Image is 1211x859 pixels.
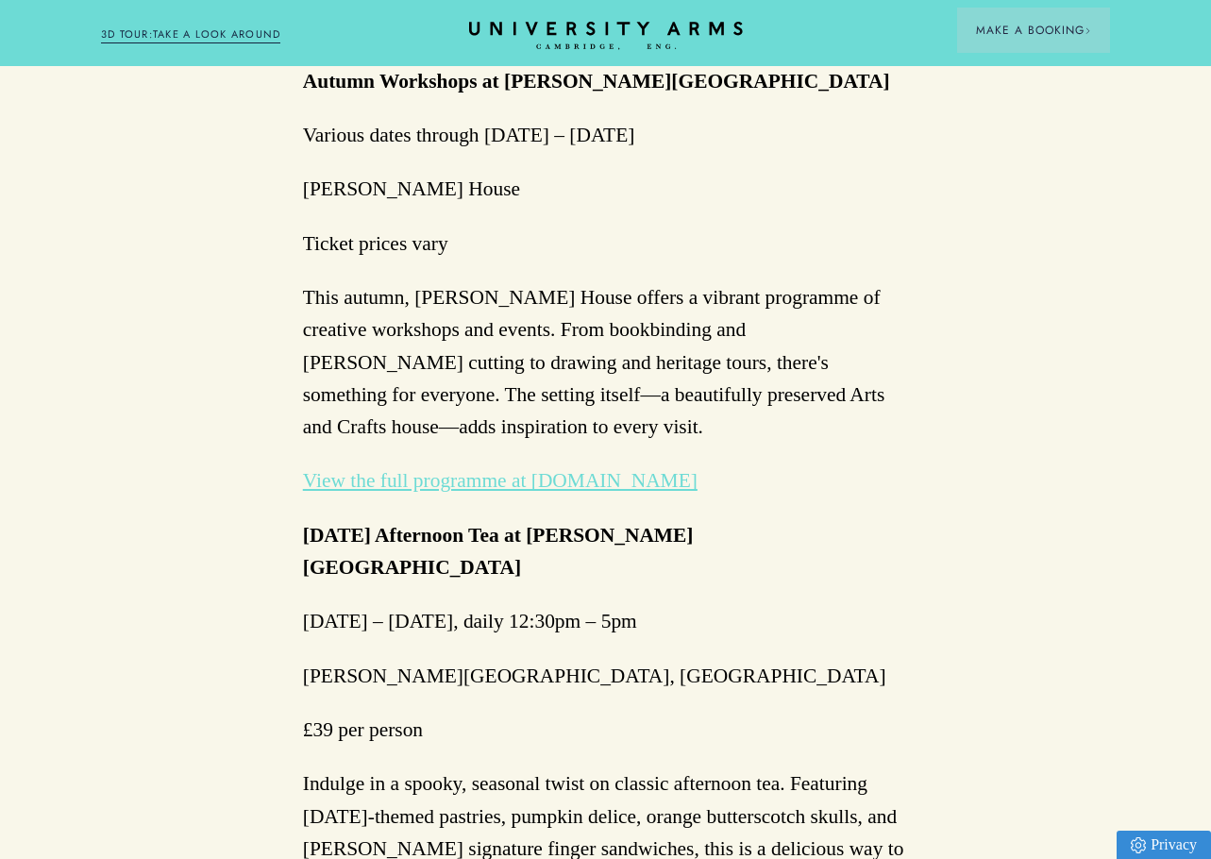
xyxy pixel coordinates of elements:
a: View the full programme at [DOMAIN_NAME] [303,469,698,492]
p: This autumn, [PERSON_NAME] House offers a vibrant programme of creative workshops and events. Fro... [303,281,909,443]
a: Home [469,22,743,51]
img: Privacy [1131,837,1146,853]
strong: Autumn Workshops at [PERSON_NAME][GEOGRAPHIC_DATA] [303,70,890,93]
p: £39 per person [303,714,909,746]
p: Ticket prices vary [303,227,909,260]
p: Various dates through [DATE] – [DATE] [303,119,909,151]
a: 3D TOUR:TAKE A LOOK AROUND [101,26,281,43]
strong: [DATE] Afternoon Tea at [PERSON_NAME][GEOGRAPHIC_DATA] [303,524,694,579]
p: [DATE] – [DATE], daily 12:30pm – 5pm [303,605,909,637]
p: [PERSON_NAME] House [303,173,909,205]
a: Privacy [1117,831,1211,859]
p: [PERSON_NAME][GEOGRAPHIC_DATA], [GEOGRAPHIC_DATA] [303,660,909,692]
span: Make a Booking [976,22,1091,39]
button: Make a BookingArrow icon [957,8,1110,53]
img: Arrow icon [1085,27,1091,34]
